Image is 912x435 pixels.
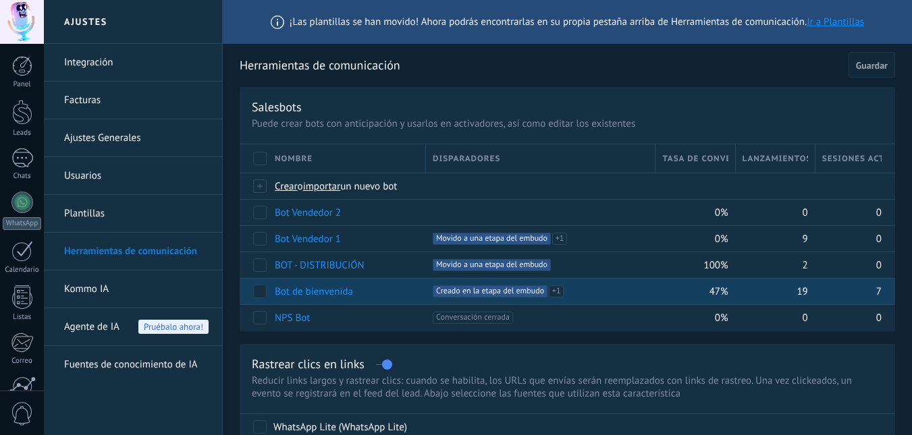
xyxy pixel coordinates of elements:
[275,206,341,219] a: Bot Vendedor 2
[275,233,341,245] a: Bot Vendedor 1
[64,308,119,346] span: Agente de IA
[44,233,222,270] li: Herramientas de comunicación
[797,285,807,298] span: 19
[552,233,567,245] span: +1
[736,226,809,252] div: 9
[275,259,365,272] a: BOT - DISTRIBUCIÓN
[856,61,888,70] span: Guardar
[736,252,809,278] div: 2
[803,233,808,245] span: 9
[655,200,728,225] div: 0%
[815,252,882,278] div: 0
[275,152,313,165] span: Nombre
[662,152,728,165] span: Tasa de conversión
[44,308,222,346] li: Agente de IA
[64,195,209,233] a: Plantillas
[433,233,551,245] span: Movido a una etapa del embudo
[807,16,864,28] a: Ir a Plantillas
[290,16,864,28] span: ¡Las plantillas se han movido! Ahora podrás encontrarlas en su propia pestaña arriba de Herramien...
[849,52,895,78] button: Guardar
[803,206,808,219] span: 0
[433,285,547,297] span: Creado en la etapa del embudo
[715,312,728,324] span: 0%
[275,312,310,324] a: NPS Bot
[252,99,302,115] div: Salesbots
[715,206,728,219] span: 0%
[3,172,42,181] div: Chats
[64,82,209,119] a: Facturas
[3,357,42,366] div: Correo
[715,233,728,245] span: 0%
[44,195,222,233] li: Plantillas
[655,279,728,304] div: 47%
[64,233,209,270] a: Herramientas de comunicación
[803,312,808,324] span: 0
[275,285,353,298] a: Bot de bienvenida
[252,356,365,372] div: Rastrear clics en links
[44,346,222,383] li: Fuentes de conocimiento de IA
[876,312,882,324] span: 0
[876,206,882,219] span: 0
[736,200,809,225] div: 0
[138,320,209,334] span: Pruébalo ahora!
[655,305,728,330] div: 0%
[549,285,564,297] span: +1
[736,279,809,304] div: 19
[240,52,844,79] h2: Herramientas de comunicación
[876,259,882,272] span: 0
[736,305,809,330] div: 0
[815,279,882,304] div: 7
[709,285,728,298] span: 47%
[64,44,209,82] a: Integración
[876,285,882,298] span: 7
[3,80,42,89] div: Panel
[433,259,551,271] span: Movido a una etapa del embudo
[64,157,209,195] a: Usuarios
[64,346,209,384] a: Fuentes de conocimiento de IA
[3,266,42,274] div: Calendario
[64,270,209,308] a: Kommo IA
[298,180,303,193] span: o
[743,152,808,165] span: Lanzamientos totales
[44,157,222,195] li: Usuarios
[64,119,209,157] a: Ajustes Generales
[273,421,407,434] div: WhatsApp Lite (WhatsApp Lite)
[64,308,209,346] a: Agente de IAPruébalo ahora!
[303,180,341,193] span: importar
[433,152,500,165] span: Disparadores
[815,226,882,252] div: 0
[44,270,222,308] li: Kommo IA
[44,119,222,157] li: Ajustes Generales
[44,44,222,82] li: Integración
[44,82,222,119] li: Facturas
[252,374,883,400] p: Reducir links largos y rastrear clics: cuando se habilita, los URLs que envías serán reemplazados...
[655,252,728,278] div: 100%
[815,305,882,330] div: 0
[803,259,808,272] span: 2
[3,313,42,322] div: Listas
[340,180,397,193] span: un nuevo bot
[3,129,42,138] div: Leads
[252,117,883,130] p: Puede crear bots con anticipación y usarlos en activadores, así como editar los existentes
[815,200,882,225] div: 0
[655,226,728,252] div: 0%
[822,152,882,165] span: Sesiones activas
[275,180,298,193] span: Crear
[876,233,882,245] span: 0
[433,312,513,324] span: Conversación cerrada
[703,259,728,272] span: 100%
[3,217,41,230] div: WhatsApp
